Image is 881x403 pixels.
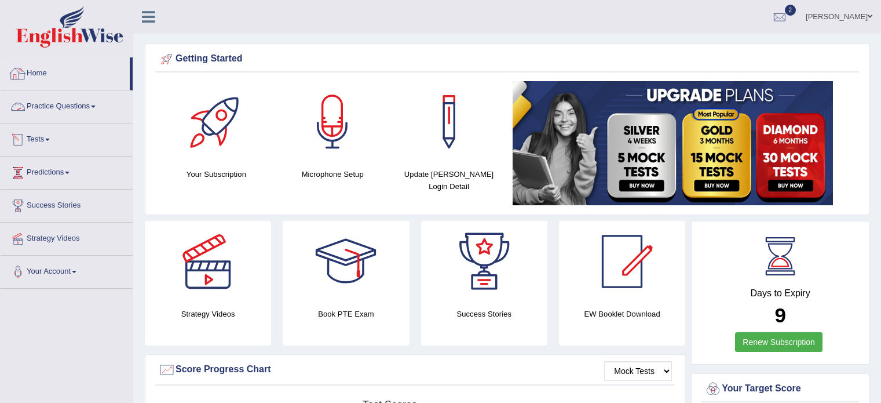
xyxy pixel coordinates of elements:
h4: Update [PERSON_NAME] Login Detail [397,168,502,193]
span: 2 [785,5,796,16]
div: Getting Started [158,50,856,68]
div: Your Target Score [704,380,856,398]
a: Tests [1,124,133,153]
h4: Your Subscription [164,168,269,180]
h4: Success Stories [421,308,547,320]
a: Your Account [1,256,133,285]
a: Strategy Videos [1,223,133,252]
h4: Strategy Videos [145,308,271,320]
img: small5.jpg [513,81,833,205]
div: Score Progress Chart [158,361,672,379]
a: Predictions [1,157,133,186]
h4: Microphone Setup [280,168,385,180]
b: 9 [774,304,785,326]
a: Success Stories [1,190,133,219]
a: Practice Questions [1,90,133,119]
h4: EW Booklet Download [559,308,685,320]
a: Renew Subscription [735,332,822,352]
h4: Book PTE Exam [283,308,409,320]
h4: Days to Expiry [704,288,856,299]
a: Home [1,57,130,86]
